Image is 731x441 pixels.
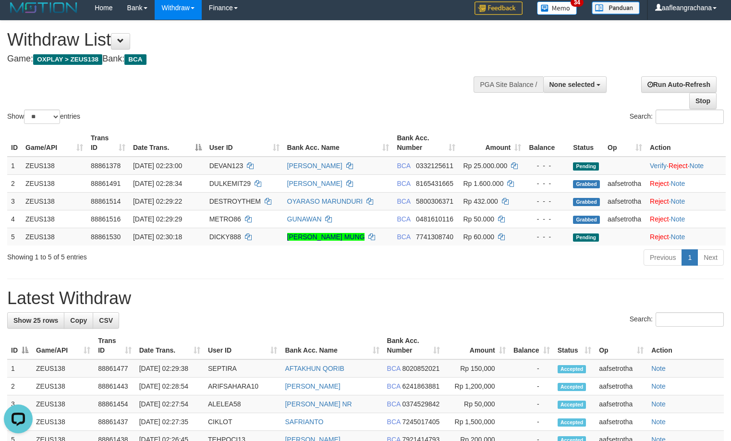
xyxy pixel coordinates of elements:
[209,162,244,170] span: DEVAN123
[475,1,523,15] img: Feedback.jpg
[32,395,94,413] td: ZEUS138
[402,400,439,408] span: Copy 0374529842 to clipboard
[7,157,22,175] td: 1
[393,129,459,157] th: Bank Acc. Number: activate to sort column ascending
[689,93,717,109] a: Stop
[646,174,726,192] td: ·
[32,378,94,395] td: ZEUS138
[94,332,135,359] th: Trans ID: activate to sort column ascending
[135,359,204,378] td: [DATE] 02:29:38
[7,0,80,15] img: MOTION_logo.png
[7,110,80,124] label: Show entries
[529,196,565,206] div: - - -
[13,317,58,324] span: Show 25 rows
[7,54,478,64] h4: Game: Bank:
[558,383,586,391] span: Accepted
[7,378,32,395] td: 2
[135,378,204,395] td: [DATE] 02:28:54
[387,418,401,426] span: BCA
[387,400,401,408] span: BCA
[133,180,182,187] span: [DATE] 02:28:34
[650,215,669,223] a: Reject
[397,162,410,170] span: BCA
[204,413,281,431] td: CIKLOT
[206,129,283,157] th: User ID: activate to sort column ascending
[94,395,135,413] td: 88861454
[287,162,342,170] a: [PERSON_NAME]
[573,162,599,171] span: Pending
[285,382,340,390] a: [PERSON_NAME]
[525,129,569,157] th: Balance
[463,233,494,241] span: Rp 60.000
[91,180,121,187] span: 88861491
[573,180,600,188] span: Grabbed
[287,180,342,187] a: [PERSON_NAME]
[4,4,33,33] button: Open LiveChat chat widget
[397,233,410,241] span: BCA
[682,249,698,266] a: 1
[646,210,726,228] td: ·
[387,382,401,390] span: BCA
[510,359,554,378] td: -
[558,418,586,427] span: Accepted
[285,418,323,426] a: SAFRIANTO
[651,382,666,390] a: Note
[604,192,646,210] td: aafsetrotha
[7,129,22,157] th: ID
[573,233,599,242] span: Pending
[650,233,669,241] a: Reject
[7,228,22,245] td: 5
[444,395,509,413] td: Rp 50,000
[651,400,666,408] a: Note
[133,162,182,170] span: [DATE] 02:23:00
[463,197,498,205] span: Rp 432.000
[595,395,647,413] td: aafsetrotha
[22,129,87,157] th: Game/API: activate to sort column ascending
[510,413,554,431] td: -
[287,233,365,241] a: [PERSON_NAME] MUNG
[124,54,146,65] span: BCA
[510,332,554,359] th: Balance: activate to sort column ascending
[94,378,135,395] td: 88861443
[651,418,666,426] a: Note
[669,162,688,170] a: Reject
[7,210,22,228] td: 4
[650,180,669,187] a: Reject
[91,233,121,241] span: 88861530
[644,249,682,266] a: Previous
[91,215,121,223] span: 88861516
[416,180,453,187] span: Copy 8165431665 to clipboard
[671,233,685,241] a: Note
[22,210,87,228] td: ZEUS138
[209,180,251,187] span: DULKEMIT29
[209,215,241,223] span: METRO86
[416,197,453,205] span: Copy 5800306371 to clipboard
[7,192,22,210] td: 3
[529,232,565,242] div: - - -
[94,359,135,378] td: 88861477
[656,312,724,327] input: Search:
[24,110,60,124] select: Showentries
[592,1,640,14] img: panduan.png
[537,1,577,15] img: Button%20Memo.svg
[33,54,102,65] span: OXPLAY > ZEUS138
[554,332,596,359] th: Status: activate to sort column ascending
[529,214,565,224] div: - - -
[397,180,410,187] span: BCA
[402,382,439,390] span: Copy 6241863881 to clipboard
[22,157,87,175] td: ZEUS138
[474,76,543,93] div: PGA Site Balance /
[7,312,64,329] a: Show 25 rows
[595,359,647,378] td: aafsetrotha
[133,215,182,223] span: [DATE] 02:29:29
[281,332,383,359] th: Bank Acc. Name: activate to sort column ascending
[287,215,322,223] a: GUNAWAN
[204,395,281,413] td: ALELEA58
[7,174,22,192] td: 2
[387,365,401,372] span: BCA
[671,215,685,223] a: Note
[135,413,204,431] td: [DATE] 02:27:35
[99,317,113,324] span: CSV
[22,192,87,210] td: ZEUS138
[94,413,135,431] td: 88861437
